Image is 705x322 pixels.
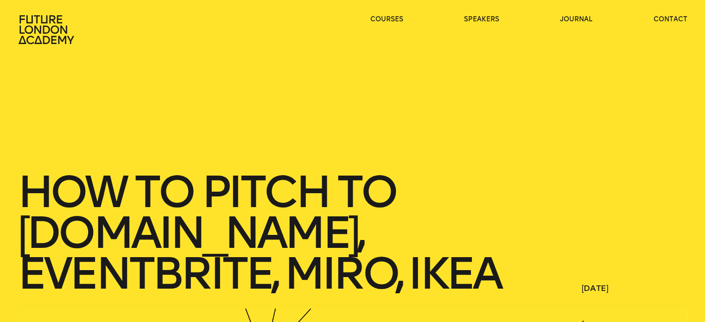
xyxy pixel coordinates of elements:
span: [DATE] [582,283,687,294]
a: journal [560,15,592,24]
a: contact [654,15,687,24]
h1: How to pitch to [DOMAIN_NAME], Eventbrite, Miro, IKEA [18,171,511,294]
a: courses [370,15,403,24]
a: speakers [464,15,499,24]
